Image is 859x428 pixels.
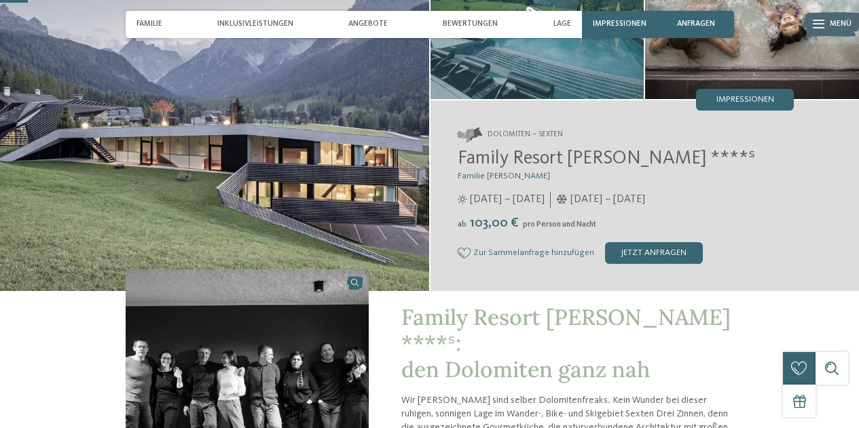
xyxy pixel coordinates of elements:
[458,149,755,168] span: Family Resort [PERSON_NAME] ****ˢ
[570,192,645,207] span: [DATE] – [DATE]
[470,192,545,207] span: [DATE] – [DATE]
[605,242,703,264] div: jetzt anfragen
[716,96,774,104] span: Impressionen
[217,20,293,28] span: Inklusivleistungen
[488,130,563,140] span: Dolomiten – Sexten
[523,220,596,229] span: pro Person und Nacht
[677,20,715,28] span: anfragen
[443,20,498,28] span: Bewertungen
[458,220,467,229] span: ab
[348,20,388,28] span: Angebote
[458,172,550,180] span: Familie [PERSON_NAME]
[401,303,731,383] span: Family Resort [PERSON_NAME] ****ˢ: den Dolomiten ganz nah
[556,195,568,204] i: Öffnungszeiten im Winter
[473,248,594,258] span: Zur Sammelanfrage hinzufügen
[458,195,467,204] i: Öffnungszeiten im Sommer
[468,216,522,230] span: 103,00 €
[136,20,162,28] span: Familie
[593,20,646,28] span: Impressionen
[553,20,571,28] span: Lage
